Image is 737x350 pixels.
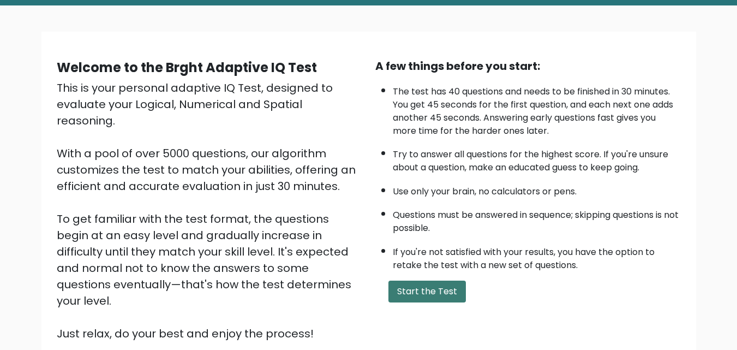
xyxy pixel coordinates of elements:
[393,203,681,235] li: Questions must be answered in sequence; skipping questions is not possible.
[393,143,681,174] li: Try to answer all questions for the highest score. If you're unsure about a question, make an edu...
[393,80,681,138] li: The test has 40 questions and needs to be finished in 30 minutes. You get 45 seconds for the firs...
[375,58,681,74] div: A few things before you start:
[393,180,681,198] li: Use only your brain, no calculators or pens.
[393,240,681,272] li: If you're not satisfied with your results, you have the option to retake the test with a new set ...
[388,281,466,302] button: Start the Test
[57,58,317,76] b: Welcome to the Brght Adaptive IQ Test
[57,80,362,342] div: This is your personal adaptive IQ Test, designed to evaluate your Logical, Numerical and Spatial ...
